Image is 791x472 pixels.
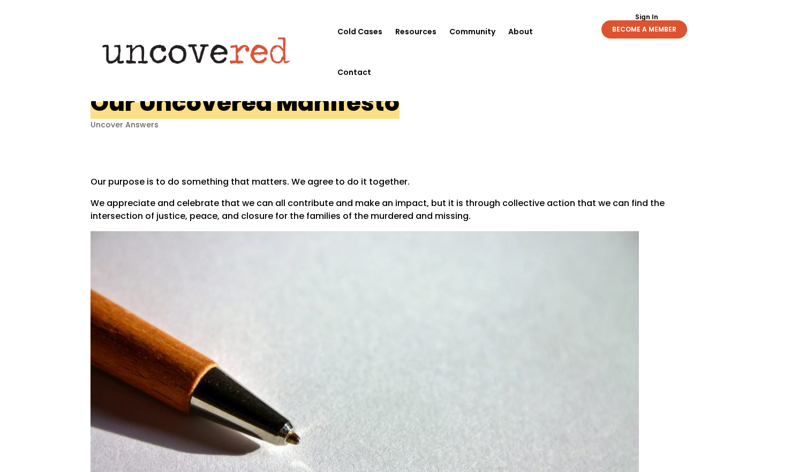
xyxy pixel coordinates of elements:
[91,197,701,231] p: We appreciate and celebrate that we can all contribute and make an impact, but it is through coll...
[629,14,664,20] a: Sign In
[449,11,495,52] a: Community
[337,11,382,52] a: Cold Cases
[93,29,299,71] img: Uncovered logo
[601,20,687,39] a: BECOME A MEMBER
[508,11,533,52] a: About
[395,11,436,52] a: Resources
[91,119,159,130] a: Uncover Answers
[337,52,371,93] a: Contact
[91,176,701,197] p: Our purpose is to do something that matters. We agree to do it together.
[91,86,400,119] h1: Our Uncovered Manifesto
